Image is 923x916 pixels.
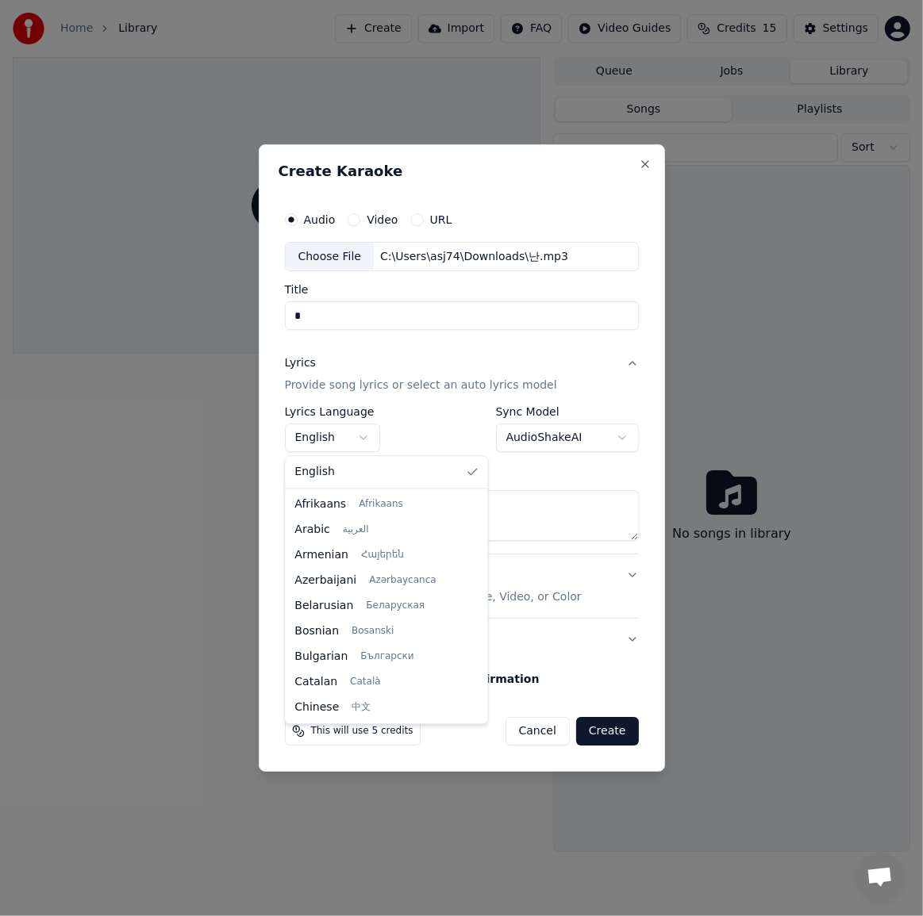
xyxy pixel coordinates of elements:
span: Armenian [294,547,348,563]
span: العربية [343,523,369,536]
span: Català [350,676,380,688]
span: Belarusian [294,598,353,614]
span: Afrikaans [359,498,403,511]
span: Afrikaans [294,496,346,512]
span: Беларуская [366,600,425,612]
span: English [294,464,335,480]
span: Catalan [294,674,337,690]
span: Azerbaijani [294,573,356,588]
span: 中文 [352,701,371,714]
span: Arabic [294,522,329,538]
span: Bosanski [352,625,394,638]
span: Chinese [294,699,339,715]
span: Български [360,650,413,663]
span: Հայերեն [361,549,404,561]
span: Bulgarian [294,649,348,665]
span: Bosnian [294,623,339,639]
span: Azərbaycanca [369,574,436,587]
